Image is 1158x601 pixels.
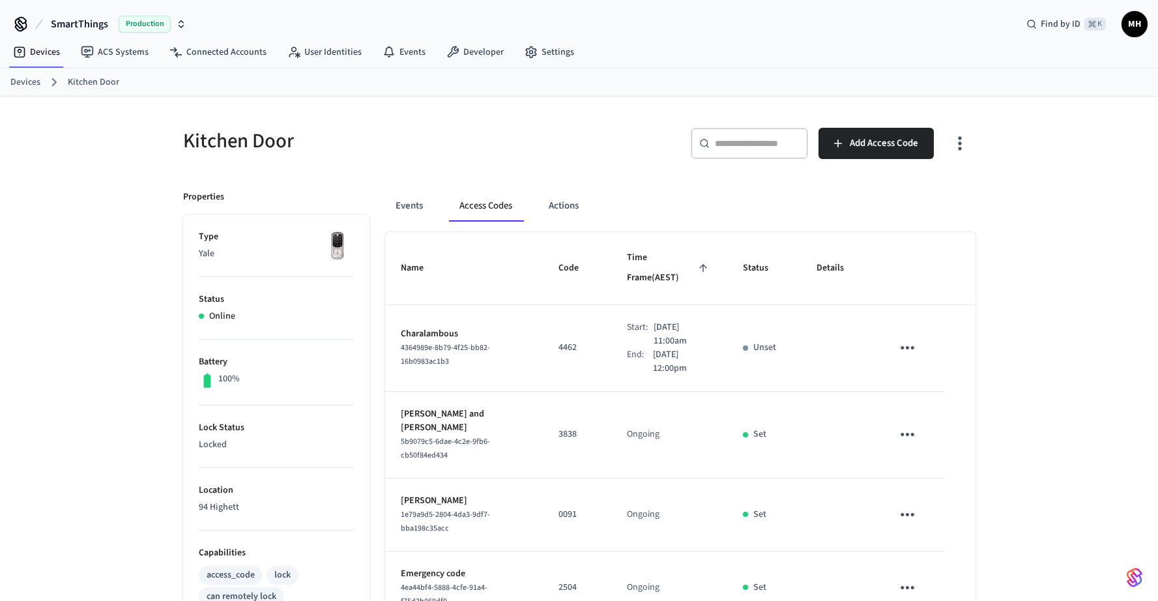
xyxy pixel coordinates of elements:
[653,348,712,375] p: [DATE] 12:00pm
[627,348,653,375] div: End:
[401,327,528,341] p: Charalambous
[558,508,596,521] p: 0091
[538,190,589,222] button: Actions
[1016,12,1116,36] div: Find by ID⌘ K
[401,258,441,278] span: Name
[159,40,277,64] a: Connected Accounts
[1041,18,1080,31] span: Find by ID
[1123,12,1146,36] span: MH
[199,546,354,560] p: Capabilities
[209,310,235,323] p: Online
[401,567,528,581] p: Emergency code
[401,342,490,367] span: 4364989e-8b79-4f25-bb82-16b0983ac1b3
[199,293,354,306] p: Status
[277,40,372,64] a: User Identities
[183,190,224,204] p: Properties
[558,581,596,594] p: 2504
[558,258,596,278] span: Code
[611,392,727,478] td: Ongoing
[611,478,727,551] td: Ongoing
[51,16,108,32] span: SmartThings
[199,484,354,497] p: Location
[1084,18,1106,31] span: ⌘ K
[385,190,433,222] button: Events
[743,258,785,278] span: Status
[817,258,861,278] span: Details
[558,428,596,441] p: 3838
[850,135,918,152] span: Add Access Code
[199,247,354,261] p: Yale
[199,501,354,514] p: 94 Highett
[401,494,528,508] p: [PERSON_NAME]
[218,372,240,386] p: 100%
[401,407,528,435] p: [PERSON_NAME] and [PERSON_NAME]
[627,321,653,348] div: Start:
[514,40,585,64] a: Settings
[1127,567,1142,588] img: SeamLogoGradient.69752ec5.svg
[199,355,354,369] p: Battery
[274,568,291,582] div: lock
[627,248,712,289] span: Time Frame(AEST)
[68,76,119,89] a: Kitchen Door
[449,190,523,222] button: Access Codes
[10,76,40,89] a: Devices
[321,230,354,263] img: Yale Assure Touchscreen Wifi Smart Lock, Satin Nickel, Front
[436,40,514,64] a: Developer
[119,16,171,33] span: Production
[401,509,490,534] span: 1e79a9d5-2804-4da3-9df7-bba198c35acc
[401,436,490,461] span: 5b9079c5-6dae-4c2e-9fb6-cb50f84ed434
[199,230,354,244] p: Type
[654,321,712,348] p: [DATE] 11:00am
[1122,11,1148,37] button: MH
[199,421,354,435] p: Lock Status
[753,581,766,594] p: Set
[199,438,354,452] p: Locked
[753,508,766,521] p: Set
[818,128,934,159] button: Add Access Code
[70,40,159,64] a: ACS Systems
[753,428,766,441] p: Set
[385,190,976,222] div: ant example
[753,341,776,355] p: Unset
[183,128,572,154] h5: Kitchen Door
[558,341,596,355] p: 4462
[207,568,255,582] div: access_code
[372,40,436,64] a: Events
[3,40,70,64] a: Devices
